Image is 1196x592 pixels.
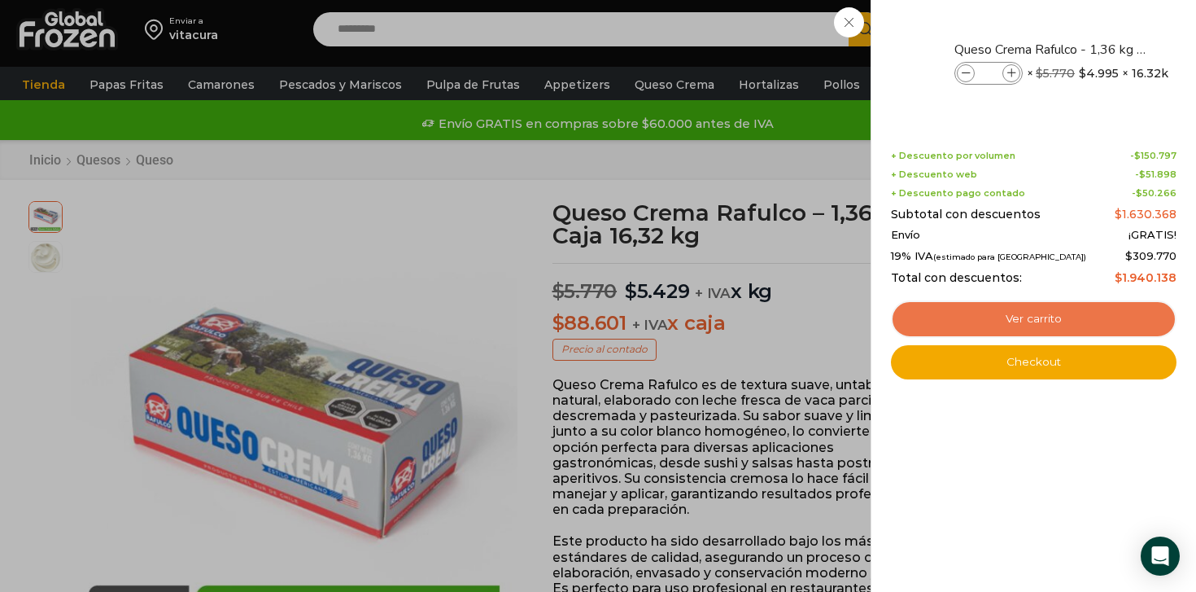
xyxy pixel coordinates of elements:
[1132,188,1176,199] span: -
[1136,187,1176,199] bdi: 50.266
[1134,150,1141,161] span: $
[1115,270,1122,285] span: $
[1125,249,1133,262] span: $
[1079,65,1119,81] bdi: 4.995
[954,41,1148,59] a: Queso Crema Rafulco - 1,36 kg - Caja 16,32 kg
[1125,249,1176,262] span: 309.770
[1115,207,1176,221] bdi: 1.630.368
[891,300,1176,338] a: Ver carrito
[1036,66,1075,81] bdi: 5.770
[1139,169,1146,180] span: $
[1135,169,1176,180] span: -
[1115,270,1176,285] bdi: 1.940.138
[891,250,1086,263] span: 19% IVA
[1027,62,1176,85] span: × × 16.32kg
[933,252,1086,261] small: (estimado para [GEOGRAPHIC_DATA])
[891,169,977,180] span: + Descuento web
[891,151,1015,161] span: + Descuento por volumen
[1136,187,1142,199] span: $
[1130,151,1176,161] span: -
[891,208,1041,221] span: Subtotal con descuentos
[1141,537,1180,576] div: Open Intercom Messenger
[891,345,1176,379] a: Checkout
[1139,169,1176,180] bdi: 51.898
[1115,207,1122,221] span: $
[976,64,1001,82] input: Product quantity
[891,188,1025,199] span: + Descuento pago contado
[1036,66,1043,81] span: $
[1128,229,1176,242] span: ¡GRATIS!
[891,271,1022,285] span: Total con descuentos:
[891,229,920,242] span: Envío
[1079,65,1086,81] span: $
[1134,150,1176,161] bdi: 150.797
